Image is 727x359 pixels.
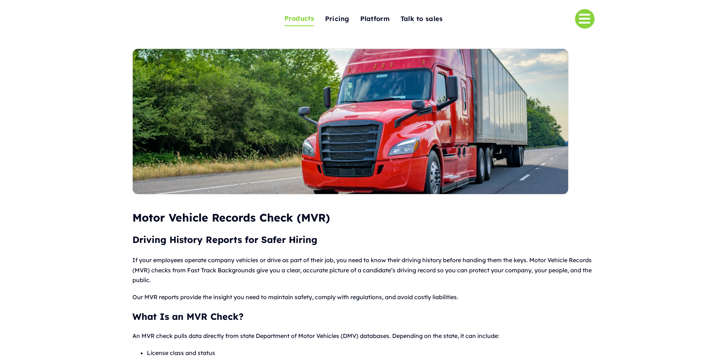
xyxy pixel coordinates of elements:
[575,9,595,29] a: Link to #
[132,255,594,285] p: If your employees operate company vehicles or drive as part of their job, you need to know their ...
[401,13,443,25] span: Talk to sales
[133,49,568,194] img: Motor Vehicle Report
[132,311,243,322] strong: What Is an MVR Check?
[132,211,330,224] span: Motor Vehicle Records Check (MVR)
[248,1,479,37] nav: One Page
[325,13,349,25] span: Pricing
[360,11,390,27] a: Platform
[132,292,594,302] p: Our MVR reports provide the insight you need to maintain safety, comply with regulations, and avo...
[284,13,314,24] span: Products
[136,10,218,17] a: Fast Track Backgrounds Logo
[325,11,349,27] a: Pricing
[360,13,390,25] span: Platform
[147,348,594,358] li: License class and status
[132,331,594,341] p: An MVR check pulls data directly from state Department of Motor Vehicles (DMV) databases. Dependi...
[136,11,218,27] img: Fast Track Backgrounds Logo
[401,11,443,27] a: Talk to sales
[132,234,317,245] span: Driving History Reports for Safer Hiring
